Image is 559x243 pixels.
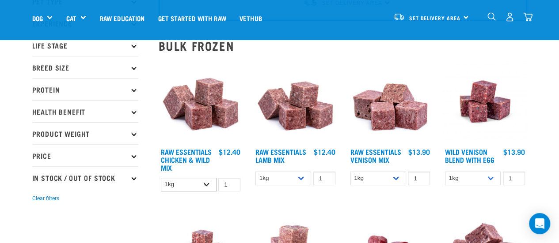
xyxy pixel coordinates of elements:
div: $12.40 [314,148,335,156]
img: Venison Egg 1616 [443,60,527,144]
a: Raw Education [93,0,151,36]
p: Protein [32,78,138,100]
a: Raw Essentials Chicken & Wild Mix [161,150,212,169]
button: Clear filters [32,194,59,202]
a: Raw Essentials Lamb Mix [255,150,306,161]
div: $13.90 [408,148,430,156]
a: Cat [66,13,76,23]
p: In Stock / Out Of Stock [32,166,138,188]
input: 1 [503,172,525,185]
a: Raw Essentials Venison Mix [350,150,401,161]
img: van-moving.png [393,13,405,21]
span: Set Delivery Area [409,16,460,19]
h2: Bulk Frozen [159,39,527,52]
input: 1 [408,172,430,185]
p: Health Benefit [32,100,138,122]
input: 1 [218,178,240,191]
div: Open Intercom Messenger [529,213,550,234]
a: Vethub [233,0,269,36]
a: Dog [32,13,43,23]
img: ?1041 RE Lamb Mix 01 [253,60,338,144]
img: Pile Of Cubed Chicken Wild Meat Mix [159,60,243,144]
a: Wild Venison Blend with Egg [445,150,494,161]
img: 1113 RE Venison Mix 01 [348,60,433,144]
p: Price [32,144,138,166]
div: $13.90 [503,148,525,156]
p: Product Weight [32,122,138,144]
div: $12.40 [219,148,240,156]
input: 1 [313,172,335,185]
p: Life Stage [32,34,138,56]
img: home-icon-1@2x.png [487,12,496,21]
a: Get started with Raw [152,0,233,36]
p: Breed Size [32,56,138,78]
img: user.png [505,12,514,22]
img: home-icon@2x.png [523,12,532,22]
